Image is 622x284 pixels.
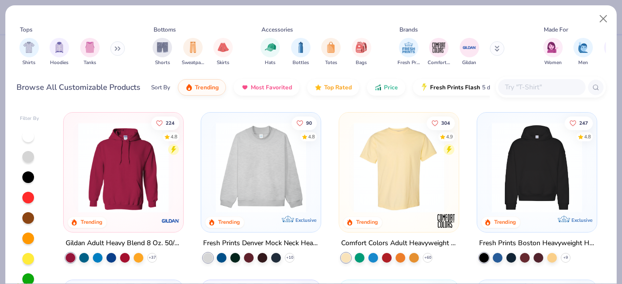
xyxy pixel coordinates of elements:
span: Men [578,59,588,67]
button: filter button [460,38,479,67]
span: Women [544,59,562,67]
button: Fresh Prints Flash5 day delivery [413,79,525,96]
button: Close [594,10,613,28]
span: Sweatpants [182,59,204,67]
div: filter for Totes [321,38,341,67]
span: Price [384,84,398,91]
img: flash.gif [420,84,428,91]
img: Skirts Image [218,42,229,53]
img: Gildan Image [462,40,477,55]
button: filter button [50,38,69,67]
img: Shirts Image [23,42,35,53]
button: filter button [428,38,450,67]
img: Hats Image [265,42,276,53]
span: + 60 [424,255,432,261]
button: filter button [352,38,371,67]
button: Trending [178,79,226,96]
div: 4.8 [309,133,315,140]
button: Like [292,116,317,130]
div: Made For [544,25,568,34]
img: TopRated.gif [314,84,322,91]
button: filter button [573,38,593,67]
span: Bottles [293,59,309,67]
div: Comfort Colors Adult Heavyweight T-Shirt [341,237,457,250]
span: Fresh Prints [397,59,420,67]
img: Hoodies Image [54,42,65,53]
span: 90 [307,120,312,125]
button: Like [427,116,455,130]
span: Bags [356,59,367,67]
div: Bottoms [154,25,176,34]
img: Comfort Colors Image [432,40,446,55]
img: Women Image [547,42,558,53]
span: Shorts [155,59,170,67]
div: filter for Sweatpants [182,38,204,67]
button: Like [151,116,179,130]
button: filter button [213,38,233,67]
button: Price [367,79,405,96]
img: Sweatpants Image [188,42,198,53]
span: 304 [441,120,450,125]
span: + 10 [286,255,294,261]
div: Accessories [261,25,293,34]
div: 4.8 [171,133,177,140]
span: Exclusive [571,217,592,223]
div: filter for Shorts [153,38,172,67]
div: Brands [399,25,418,34]
div: Filter By [20,115,39,122]
span: Comfort Colors [428,59,450,67]
img: Comfort Colors logo [436,211,456,231]
span: Skirts [217,59,229,67]
div: filter for Men [573,38,593,67]
img: Tanks Image [85,42,95,53]
button: filter button [543,38,563,67]
span: Top Rated [324,84,352,91]
img: a164e800-7022-4571-a324-30c76f641635 [173,122,273,213]
span: Exclusive [295,217,316,223]
div: filter for Gildan [460,38,479,67]
button: filter button [182,38,204,67]
img: Bags Image [356,42,366,53]
div: filter for Fresh Prints [397,38,420,67]
div: filter for Hats [260,38,280,67]
img: f5d85501-0dbb-4ee4-b115-c08fa3845d83 [211,122,311,213]
button: Like [565,116,593,130]
div: 4.9 [446,133,453,140]
div: Gildan Adult Heavy Blend 8 Oz. 50/50 Hooded Sweatshirt [66,237,181,250]
div: Fresh Prints Denver Mock Neck Heavyweight Sweatshirt [203,237,319,250]
span: Hats [265,59,276,67]
img: Shorts Image [157,42,168,53]
button: filter button [321,38,341,67]
img: most_fav.gif [241,84,249,91]
div: filter for Bags [352,38,371,67]
div: filter for Comfort Colors [428,38,450,67]
div: filter for Skirts [213,38,233,67]
div: filter for Hoodies [50,38,69,67]
span: + 37 [148,255,155,261]
div: filter for Bottles [291,38,311,67]
img: Totes Image [326,42,336,53]
span: Hoodies [50,59,69,67]
div: filter for Shirts [19,38,39,67]
button: filter button [19,38,39,67]
button: Top Rated [307,79,359,96]
span: Gildan [462,59,476,67]
button: filter button [291,38,311,67]
img: 91acfc32-fd48-4d6b-bdad-a4c1a30ac3fc [487,122,587,213]
span: Totes [325,59,337,67]
button: Most Favorited [234,79,299,96]
span: Fresh Prints Flash [430,84,480,91]
div: Fresh Prints Boston Heavyweight Hoodie [479,237,595,250]
span: Shirts [22,59,35,67]
div: filter for Women [543,38,563,67]
span: Tanks [84,59,96,67]
img: Bottles Image [295,42,306,53]
img: Men Image [578,42,588,53]
img: Fresh Prints Image [401,40,416,55]
button: filter button [153,38,172,67]
div: Tops [20,25,33,34]
span: + 9 [563,255,568,261]
div: filter for Tanks [80,38,100,67]
img: 029b8af0-80e6-406f-9fdc-fdf898547912 [349,122,449,213]
span: 224 [166,120,174,125]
